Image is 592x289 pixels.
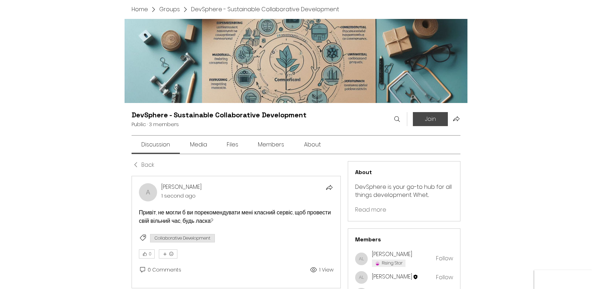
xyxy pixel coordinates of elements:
button: Share group [452,115,460,123]
a: Aaron Levin [372,273,412,281]
span: Discussion [141,140,170,149]
span: Media [190,140,207,149]
a: Aaron Levin [355,271,368,284]
a: Aaron Levin [355,253,368,265]
a: Read more [355,206,386,214]
button: Follow [436,255,453,262]
span: Collaborative Development [155,235,210,241]
a: Andriy [139,183,157,201]
h2: Members [355,236,453,243]
button: Share [325,183,333,192]
span: 3 members [149,121,179,128]
span: About [304,140,321,149]
span: 0 [149,252,151,256]
p: Rising Star [382,260,403,266]
svg: Admin [412,274,419,281]
button: Follow [436,274,453,281]
button: Search [393,112,401,126]
p: DevSphere is your go-to hub for all things development. Whet ... [355,183,453,199]
button: Join [413,112,448,126]
a: Collaborative Development [150,232,215,242]
span: Back [141,161,154,169]
nav: breadcrumbs [132,4,460,15]
h1: DevSphere - Sustainable Collaborative Development [132,110,306,120]
span: Members [258,140,284,149]
span: Media [190,140,207,149]
span: Public [132,121,146,128]
span: Привіт, не могли б ви порекомендувати мені класний сервіс, щоб провести свій вільний час, будь ла... [139,208,332,225]
span: · [147,121,148,128]
span: DevSphere - Sustainable Collaborative Development [191,6,339,13]
span: [PERSON_NAME] [372,273,412,281]
a: Groups [159,6,180,13]
a: Andriy [161,183,202,191]
a: 1 second ago [161,192,196,199]
span: Read more [355,206,386,214]
span: Members [258,140,284,149]
span: [PERSON_NAME] [161,183,202,191]
a: Home [132,6,148,13]
span: [PERSON_NAME] [372,250,412,258]
button: 👍 0 [139,249,155,259]
span: Files [227,140,238,149]
a: Aaron Levin [372,250,412,258]
button: More reactions [159,249,177,259]
span: 0 Comments [148,266,181,273]
span: Files [227,140,238,149]
button: 0 Comments [139,267,181,274]
span: 1 View [319,267,333,274]
iframe: Google Відгуки клієнтів [534,270,592,289]
span: Join [425,116,436,122]
span: About [304,140,321,149]
img: ff142ffc943c4f81b41de641ab4d0509.svg [375,261,380,266]
h2: About [355,168,453,176]
a: Back [132,161,154,169]
span: Discussion [141,140,170,149]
